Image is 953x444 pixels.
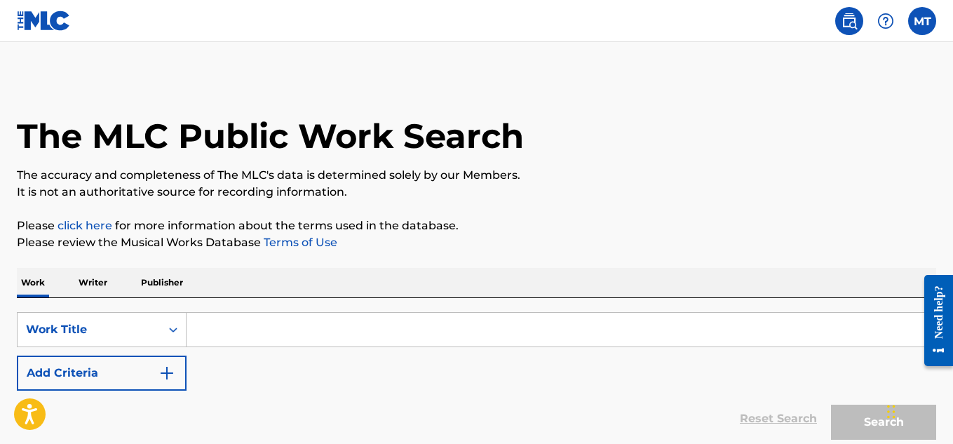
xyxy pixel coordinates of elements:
[17,184,936,201] p: It is not an authoritative source for recording information.
[58,219,112,232] a: click here
[74,268,111,297] p: Writer
[17,217,936,234] p: Please for more information about the terms used in the database.
[17,11,71,31] img: MLC Logo
[835,7,863,35] a: Public Search
[137,268,187,297] p: Publisher
[261,236,337,249] a: Terms of Use
[914,264,953,377] iframe: Resource Center
[883,377,953,444] iframe: Chat Widget
[17,234,936,251] p: Please review the Musical Works Database
[17,115,524,157] h1: The MLC Public Work Search
[17,268,49,297] p: Work
[877,13,894,29] img: help
[872,7,900,35] div: Help
[17,167,936,184] p: The accuracy and completeness of The MLC's data is determined solely by our Members.
[887,391,895,433] div: Drag
[841,13,858,29] img: search
[158,365,175,382] img: 9d2ae6d4665cec9f34b9.svg
[908,7,936,35] div: User Menu
[26,321,152,338] div: Work Title
[17,356,187,391] button: Add Criteria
